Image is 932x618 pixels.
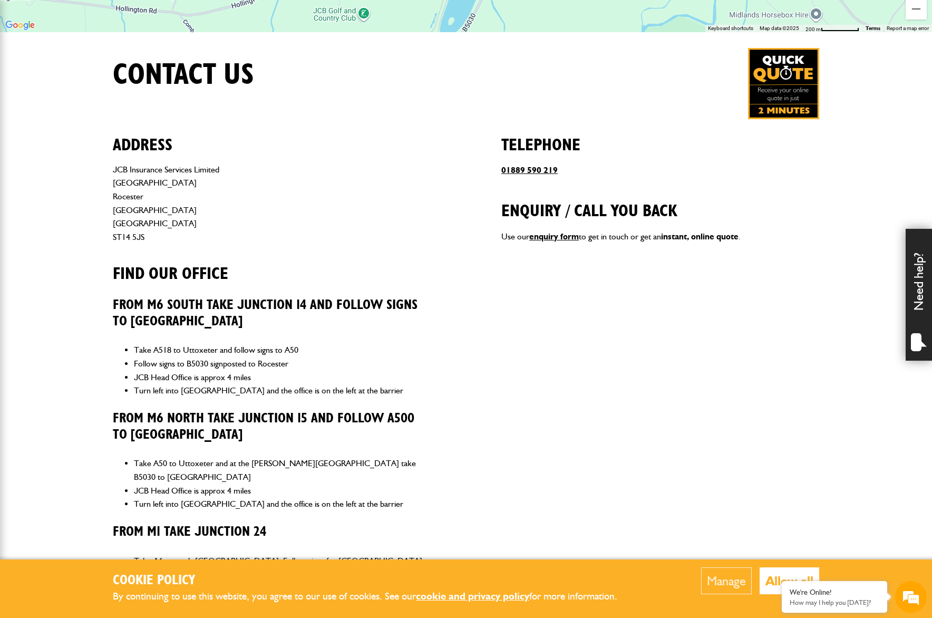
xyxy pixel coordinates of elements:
em: Start Chat [143,325,191,339]
img: d_20077148190_company_1631870298795_20077148190 [18,59,44,73]
div: Need help? [906,229,932,361]
a: enquiry form [529,231,579,242]
h3: From M6 South take Junction 14 and follow signs to [GEOGRAPHIC_DATA] [113,297,431,330]
span: Map data ©2025 [760,25,799,31]
h2: Enquiry / call you back [501,185,819,221]
a: 01889 590 219 [501,165,558,175]
li: Take A50 to Uttoxeter and at the [PERSON_NAME][GEOGRAPHIC_DATA] take B5030 to [GEOGRAPHIC_DATA] [134,457,431,484]
h2: Cookie Policy [113,573,635,589]
button: Keyboard shortcuts [708,25,753,32]
li: Take A518 to Uttoxeter and follow signs to A50 [134,343,431,357]
a: Open this area in Google Maps (opens a new window) [3,18,37,32]
img: Quick Quote [748,48,819,119]
p: Use our to get in touch or get an . [501,230,819,244]
li: JCB Head Office is approx 4 miles [134,484,431,498]
a: cookie and privacy policy [416,590,529,602]
button: Manage [701,567,752,594]
p: How may I help you today? [790,598,879,606]
input: Enter your phone number [14,160,192,183]
h3: From M1 take Junction 24 [113,524,431,540]
li: Take A6 towards [GEOGRAPHIC_DATA]. Follow signs for [GEOGRAPHIC_DATA] A50 [134,554,431,581]
div: We're Online! [790,588,879,597]
li: Follow signs to B5030 signposted to Rocester [134,357,431,371]
a: Report a map error [887,25,929,31]
p: By continuing to use this website, you agree to our use of cookies. See our for more information. [113,588,635,605]
a: Terms [866,25,880,32]
textarea: Type your message and hit 'Enter' [14,191,192,316]
span: 200 m [805,26,821,32]
input: Enter your last name [14,98,192,121]
li: JCB Head Office is approx 4 miles [134,371,431,384]
a: instant, online quote [661,231,739,242]
h2: Address [113,119,431,155]
li: Turn left into [GEOGRAPHIC_DATA] and the office is on the left at the barrier [134,384,431,398]
h2: Find our office [113,248,431,284]
h3: From M6 North take Junction 15 and follow A500 to [GEOGRAPHIC_DATA] [113,411,431,443]
img: Google [3,18,37,32]
h1: Contact us [113,57,254,93]
button: Allow all [760,567,819,594]
address: JCB Insurance Services Limited [GEOGRAPHIC_DATA] Rocester [GEOGRAPHIC_DATA] [GEOGRAPHIC_DATA] ST1... [113,163,431,244]
input: Enter your email address [14,129,192,152]
div: Minimize live chat window [173,5,198,31]
button: Map scale: 200 m per 69 pixels [802,25,862,32]
h2: Telephone [501,119,819,155]
li: Turn left into [GEOGRAPHIC_DATA] and the office is on the left at the barrier [134,497,431,511]
a: Get your insurance quote in just 2-minutes [748,48,819,119]
div: Chat with us now [55,59,177,73]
